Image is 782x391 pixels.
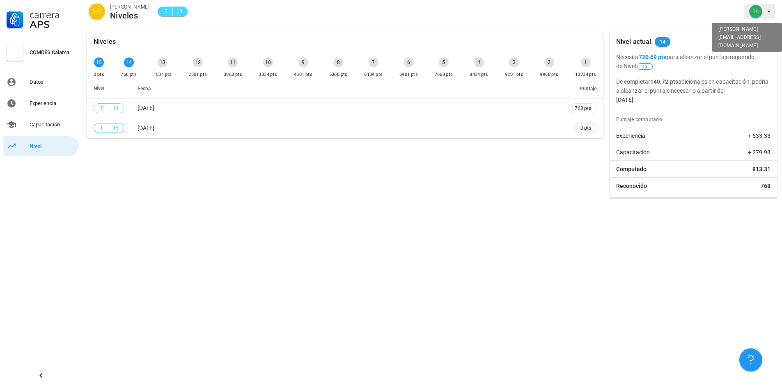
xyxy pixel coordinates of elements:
[505,71,523,79] div: 9201 pts
[470,71,488,79] div: 8434 pts
[435,71,453,79] div: 7668 pts
[613,111,777,128] div: Puntaje computado
[131,79,563,98] th: Fecha
[121,71,137,79] div: 768 pts
[540,71,558,79] div: 9968 pts
[364,71,383,79] div: 6134 pts
[94,57,104,67] div: 15
[263,57,273,67] div: 10
[138,105,154,111] span: [DATE]
[439,57,449,67] div: 5
[99,124,105,132] span: F
[575,71,596,79] div: 10734 pts
[616,31,651,53] div: Nivel actual
[399,71,418,79] div: 6901 pts
[110,3,149,11] div: [PERSON_NAME]
[624,63,654,69] span: Nivel
[642,64,647,69] span: 13
[616,132,645,140] span: Experiencia
[333,57,343,67] div: 8
[188,71,207,79] div: 2301 pts
[3,72,79,92] a: Datos
[474,57,484,67] div: 4
[94,71,104,79] div: 0 pts
[404,57,413,67] div: 6
[3,115,79,135] a: Capacitación
[639,54,667,60] b: 720.69 pts
[748,132,771,140] span: + 533.33
[294,71,312,79] div: 4601 pts
[94,86,104,91] span: Nivel
[650,78,678,85] b: 140.72 pts
[3,94,79,113] a: Experiencia
[112,124,119,132] span: 15
[3,136,79,156] a: Nivel
[94,31,116,53] div: Niveles
[99,104,105,112] span: F
[660,37,666,47] span: 14
[616,77,771,104] p: De completar adicionales en capacitación, podría a alcanzar el puntaje necesario a partir del .
[544,57,554,67] div: 2
[163,7,169,16] span: F
[616,165,647,173] span: Computado
[563,79,603,98] th: Puntaje
[30,143,76,149] div: Nivel
[87,79,131,98] th: Nivel
[124,57,134,67] div: 14
[581,57,591,67] div: 1
[752,165,771,173] span: 813.31
[89,3,105,20] div: avatar
[30,79,76,85] div: Datos
[110,11,149,20] div: Niveles
[154,71,172,79] div: 1534 pts
[616,96,634,103] b: [DATE]
[259,71,277,79] div: 3834 pts
[158,57,167,67] div: 13
[298,57,308,67] div: 9
[580,86,596,91] span: Puntaje
[748,148,771,156] span: + 279.98
[616,148,650,156] span: Capacitación
[369,57,378,67] div: 7
[616,53,771,71] p: Necesita para alcanzar el puntaje requerido del
[761,182,771,190] span: 768
[93,3,101,20] span: FA
[30,49,76,56] div: COMDES Calama
[112,104,119,112] span: 14
[138,125,154,131] span: [DATE]
[30,20,76,30] div: APS
[30,121,76,128] div: Capacitación
[575,104,591,112] span: 768 pts
[509,57,519,67] div: 3
[228,57,238,67] div: 11
[193,57,203,67] div: 12
[580,124,591,132] span: 0 pts
[749,5,762,18] div: avatar
[30,10,76,20] div: Carrera
[616,182,647,190] span: Reconocido
[30,100,76,107] div: Experiencia
[329,71,348,79] div: 5368 pts
[138,86,151,91] span: Fecha
[176,7,183,16] span: 14
[224,71,242,79] div: 3068 pts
